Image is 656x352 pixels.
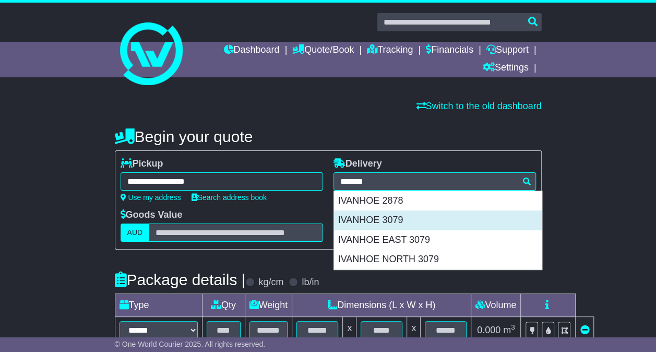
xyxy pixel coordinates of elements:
[115,271,246,288] h4: Package details |
[121,193,181,202] a: Use my address
[511,323,515,331] sup: 3
[343,317,356,344] td: x
[258,277,283,288] label: kg/cm
[486,42,529,60] a: Support
[503,325,515,335] span: m
[292,294,471,317] td: Dimensions (L x W x H)
[115,128,542,145] h4: Begin your quote
[192,193,267,202] a: Search address book
[223,42,279,60] a: Dashboard
[302,277,319,288] label: lb/in
[334,191,542,211] div: IVANHOE 2878
[121,209,183,221] label: Goods Value
[580,325,589,335] a: Remove this item
[334,210,542,230] div: IVANHOE 3079
[471,294,521,317] td: Volume
[477,325,500,335] span: 0.000
[202,294,245,317] td: Qty
[121,158,163,170] label: Pickup
[334,250,542,269] div: IVANHOE NORTH 3079
[334,230,542,250] div: IVANHOE EAST 3079
[333,158,382,170] label: Delivery
[115,340,266,348] span: © One World Courier 2025. All rights reserved.
[426,42,473,60] a: Financials
[407,317,421,344] td: x
[292,42,354,60] a: Quote/Book
[483,60,529,77] a: Settings
[367,42,413,60] a: Tracking
[333,172,536,191] typeahead: Please provide city
[416,101,541,111] a: Switch to the old dashboard
[245,294,292,317] td: Weight
[121,224,150,242] label: AUD
[115,294,202,317] td: Type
